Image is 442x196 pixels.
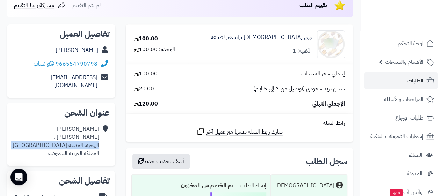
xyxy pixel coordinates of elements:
[394,19,435,34] img: logo-2.png
[364,165,438,182] a: المدونة
[13,30,110,38] h2: تفاصيل العميل
[364,72,438,89] a: الطلبات
[317,30,345,58] img: 2%20(14)-90x90.jpg
[13,177,110,185] h2: تفاصيل الشحن
[253,85,345,93] span: شحن بريد سعودي (توصيل من 3 إلى 5 ايام)
[56,60,97,68] a: 966554790798
[196,127,283,136] a: شارك رابط السلة نفسها مع عميل آخر
[398,39,423,48] span: لوحة التحكم
[395,113,423,123] span: طلبات الإرجاع
[275,182,334,190] div: [DEMOGRAPHIC_DATA]
[407,169,422,178] span: المدونة
[136,179,266,192] div: إنشاء الطلب ....
[14,1,66,9] a: مشاركة رابط التقييم
[301,70,345,78] span: إجمالي سعر المنتجات
[211,33,312,41] a: ورق [DEMOGRAPHIC_DATA] ترانسفير لطباعه
[312,100,345,108] span: الإجمالي النهائي
[134,46,175,54] div: الوحدة: 100.00
[129,119,350,127] div: رابط السلة
[364,91,438,108] a: المراجعات والأسئلة
[364,128,438,145] a: إشعارات التحويلات البنكية
[364,109,438,126] a: طلبات الإرجاع
[51,73,97,90] a: [EMAIL_ADDRESS][DOMAIN_NAME]
[407,76,423,86] span: الطلبات
[292,47,312,55] div: الكمية: 1
[364,35,438,52] a: لوحة التحكم
[370,131,423,141] span: إشعارات التحويلات البنكية
[10,169,27,185] div: Open Intercom Messenger
[13,125,99,157] div: [PERSON_NAME] [PERSON_NAME] ، الهجره، المدينة [GEOGRAPHIC_DATA] المملكة العربية السعودية
[34,60,54,68] a: واتساب
[409,150,422,160] span: العملاء
[72,1,101,9] span: لم يتم التقييم
[56,46,98,54] a: [PERSON_NAME]
[132,154,190,169] button: أضف تحديث جديد
[14,1,54,9] span: مشاركة رابط التقييم
[13,109,110,117] h2: عنوان الشحن
[181,181,233,190] b: تم الخصم من المخزون
[134,85,154,93] span: 20.00
[384,94,423,104] span: المراجعات والأسئلة
[299,1,327,9] span: تقييم الطلب
[364,147,438,163] a: العملاء
[206,128,283,136] span: شارك رابط السلة نفسها مع عميل آخر
[385,57,423,67] span: الأقسام والمنتجات
[134,100,158,108] span: 120.00
[306,157,347,165] h3: سجل الطلب
[134,35,158,43] div: 100.00
[134,70,158,78] span: 100.00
